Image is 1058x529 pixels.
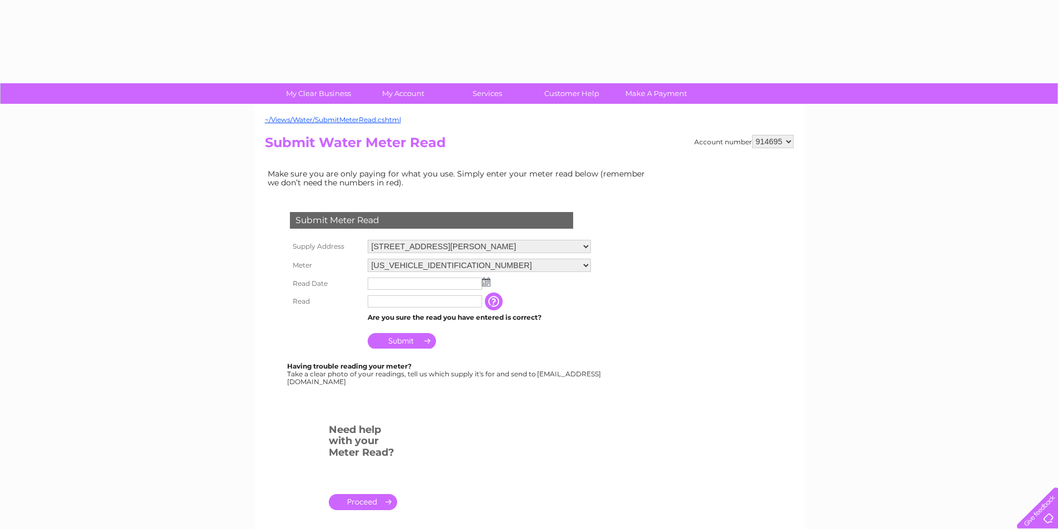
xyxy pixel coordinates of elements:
[287,237,365,256] th: Supply Address
[265,167,654,190] td: Make sure you are only paying for what you use. Simply enter your meter read below (remember we d...
[485,293,505,310] input: Information
[610,83,702,104] a: Make A Payment
[482,278,490,286] img: ...
[694,135,794,148] div: Account number
[526,83,618,104] a: Customer Help
[287,256,365,275] th: Meter
[287,362,603,385] div: Take a clear photo of your readings, tell us which supply it's for and send to [EMAIL_ADDRESS][DO...
[265,115,401,124] a: ~/Views/Water/SubmitMeterRead.cshtml
[357,83,449,104] a: My Account
[329,494,397,510] a: .
[287,362,412,370] b: Having trouble reading your meter?
[287,293,365,310] th: Read
[442,83,533,104] a: Services
[329,422,397,464] h3: Need help with your Meter Read?
[265,135,794,156] h2: Submit Water Meter Read
[368,333,436,349] input: Submit
[365,310,594,325] td: Are you sure the read you have entered is correct?
[273,83,364,104] a: My Clear Business
[290,212,573,229] div: Submit Meter Read
[287,275,365,293] th: Read Date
